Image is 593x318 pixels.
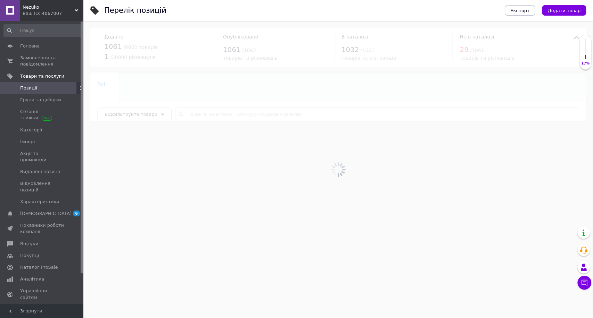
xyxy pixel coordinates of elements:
span: Категорії [20,127,42,133]
span: Головна [20,43,40,49]
span: Замовлення та повідомлення [20,55,64,67]
span: Групи та добірки [20,97,61,103]
span: Каталог ProSale [20,264,58,270]
span: Аналітика [20,276,44,282]
span: Відновлення позицій [20,180,64,193]
span: Додати товар [547,8,580,13]
span: Управління сайтом [20,288,64,300]
span: Відгуки [20,241,38,247]
button: Додати товар [542,5,586,16]
span: Експорт [510,8,530,13]
span: Характеристики [20,199,59,205]
button: Чат з покупцем [577,276,591,290]
div: Перелік позицій [104,7,166,14]
div: 17% [580,61,591,66]
input: Пошук [3,24,82,37]
span: Позиції [20,85,37,91]
span: 6 [73,210,80,216]
div: Ваш ID: 4067007 [23,10,83,17]
span: [DEMOGRAPHIC_DATA] [20,210,72,217]
span: Покупці [20,252,39,259]
span: Сезонні знижки [20,109,64,121]
span: Товари та послуги [20,73,64,79]
span: Видалені позиції [20,169,60,175]
button: Експорт [505,5,535,16]
span: Імпорт [20,139,36,145]
span: Показники роботи компанії [20,222,64,235]
span: Акції та промокоди [20,151,64,163]
span: Nezuko [23,4,75,10]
